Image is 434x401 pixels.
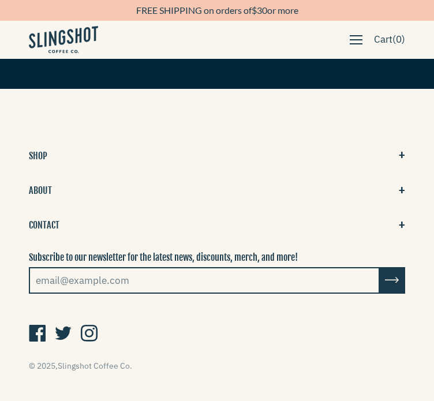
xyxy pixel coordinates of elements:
[29,147,405,165] button: SHOP
[29,361,132,371] span: © 2025,
[392,32,396,47] span: (
[402,32,405,47] span: )
[368,26,411,53] a: Cart(0)
[396,33,402,46] span: 0
[29,216,405,234] button: CONTACT
[29,181,405,200] button: ABOUT
[257,5,267,16] span: 30
[252,5,257,16] span: $
[29,251,405,264] p: Subscribe to our newsletter for the latest news, discounts, merch, and more!
[29,267,380,294] input: email@example.com
[58,361,132,371] a: Slingshot Coffee Co.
